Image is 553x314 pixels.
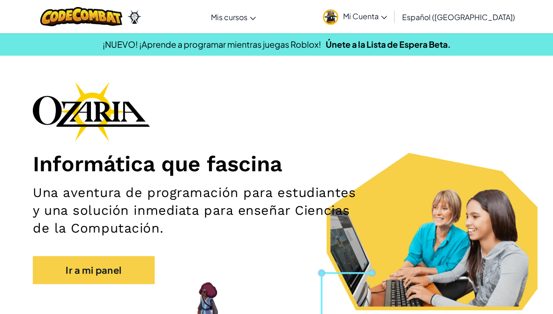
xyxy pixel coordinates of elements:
[33,81,150,141] img: Ozaria branding logo
[40,7,122,26] img: CodeCombat logo
[326,39,451,50] a: Únete a la Lista de Espera Beta.
[211,12,247,22] span: Mis cursos
[318,2,392,31] a: Mi Cuenta
[323,9,338,25] img: avatar
[397,4,520,29] a: Español ([GEOGRAPHIC_DATA])
[33,256,155,284] a: Ir a mi panel
[103,39,321,50] span: ¡NUEVO! ¡Aprende a programar mientras juegas Roblox!
[402,12,515,22] span: Español ([GEOGRAPHIC_DATA])
[127,10,142,24] img: Ozaria
[33,184,359,237] h2: Una aventura de programación para estudiantes y una solución inmediata para enseñar Ciencias de l...
[33,151,520,177] h1: Informática que fascina
[343,11,387,21] span: Mi Cuenta
[206,4,261,29] a: Mis cursos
